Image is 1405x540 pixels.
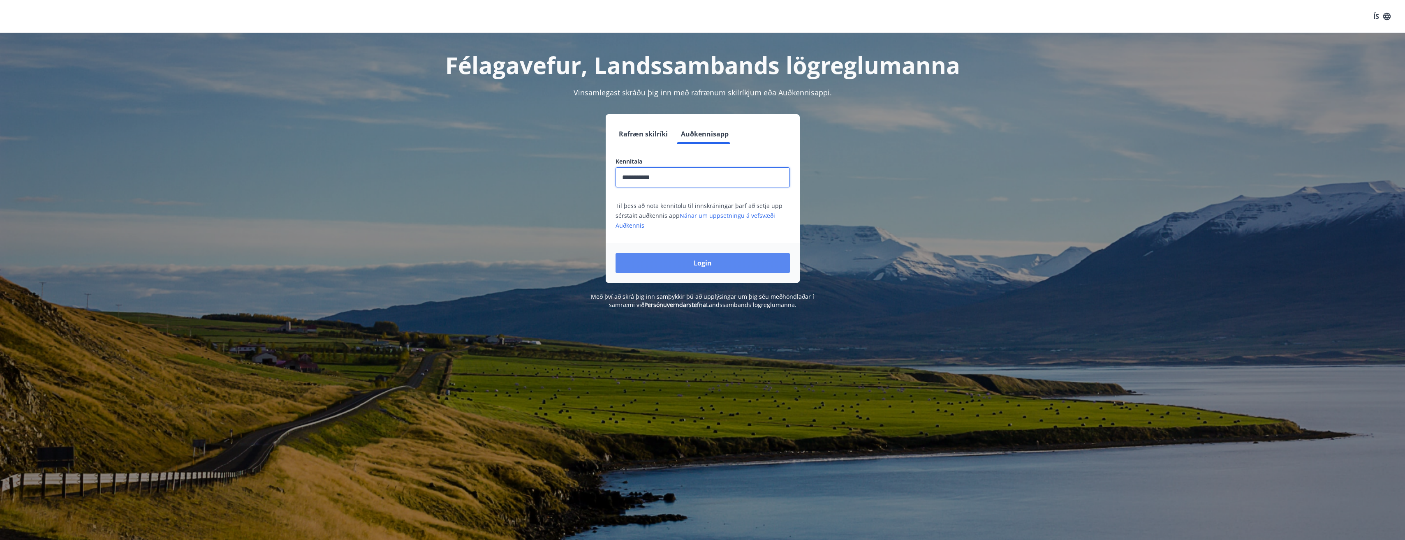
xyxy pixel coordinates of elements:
[644,301,706,309] a: Persónuverndarstefna
[616,253,790,273] button: Login
[616,202,782,229] span: Til þess að nota kennitölu til innskráningar þarf að setja upp sérstakt auðkennis app
[574,88,832,97] span: Vinsamlegast skráðu þig inn með rafrænum skilríkjum eða Auðkennisappi.
[616,124,671,144] button: Rafræn skilríki
[616,157,790,166] label: Kennitala
[417,49,989,81] h1: Félagavefur, Landssambands lögreglumanna
[591,293,814,309] span: Með því að skrá þig inn samþykkir þú að upplýsingar um þig séu meðhöndlaðar í samræmi við Landssa...
[616,212,775,229] a: Nánar um uppsetningu á vefsvæði Auðkennis
[678,124,732,144] button: Auðkennisapp
[1369,9,1395,24] button: ÍS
